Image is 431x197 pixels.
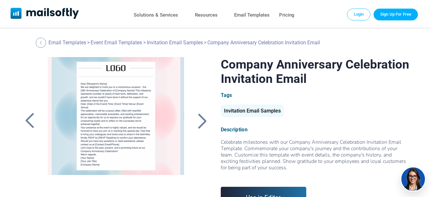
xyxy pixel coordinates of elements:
a: Email Templates [234,11,270,20]
a: Mailsoftly [11,8,79,20]
a: Solutions & Services [134,11,178,20]
a: Resources [195,11,218,20]
span: Celebrate milestones with our Company Anniversary Celebration Invitation Email Template. Commemor... [221,139,406,171]
a: Email Templates [48,40,86,46]
a: Invitation Email Samples [147,40,203,46]
div: Invitation Email Samples [221,105,284,117]
a: Back [36,38,48,48]
a: Back [22,113,38,129]
a: Pricing [279,11,294,20]
a: Trial [374,9,418,20]
a: Event Email Templates [91,40,142,46]
a: Invitation Email Samples [221,110,284,113]
h1: Company Anniversary Celebration Invitation Email [221,57,410,86]
a: Back [194,113,210,129]
div: Tags [221,92,410,98]
div: Description [221,127,410,133]
a: Login [347,9,371,20]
